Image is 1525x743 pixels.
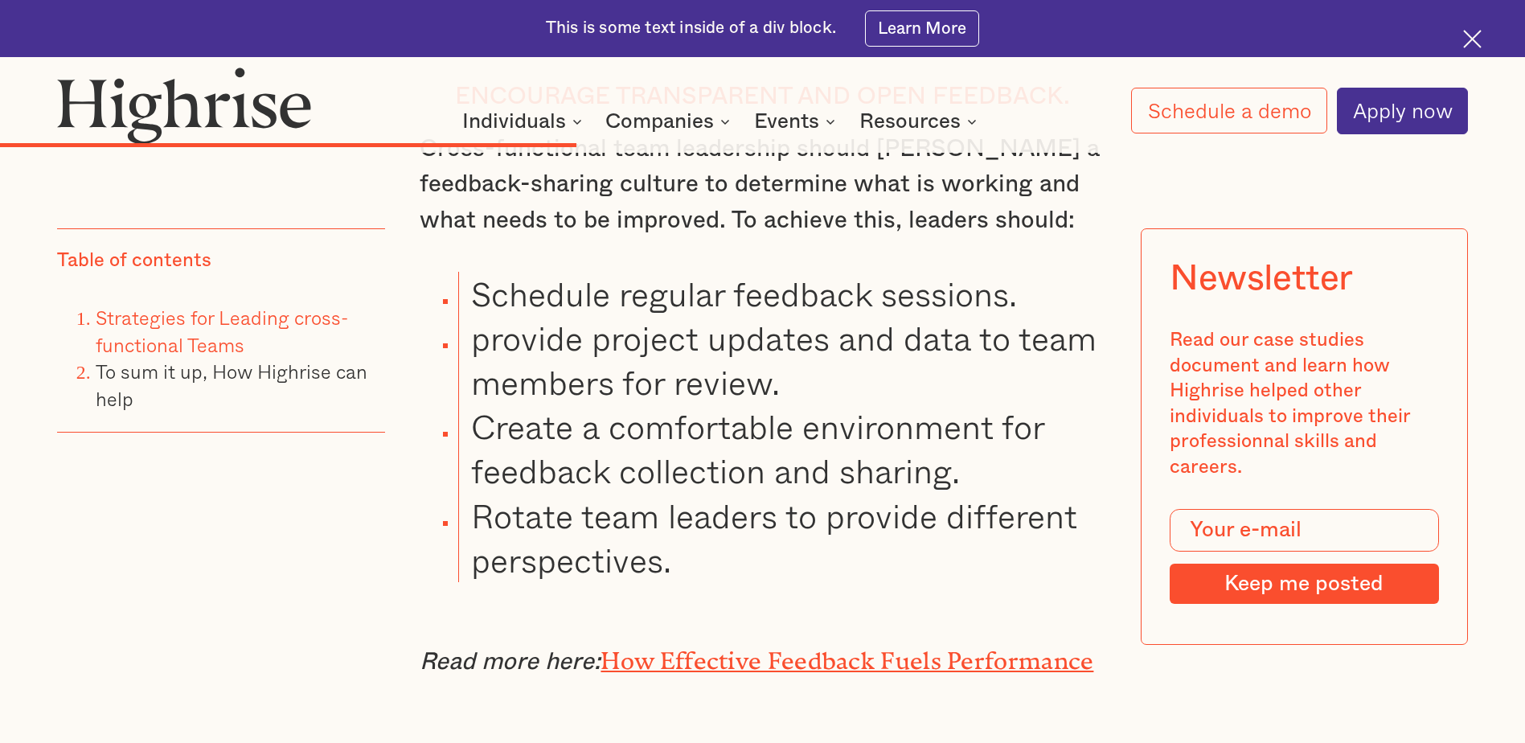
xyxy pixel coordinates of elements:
a: Apply now [1337,88,1468,134]
div: Newsletter [1170,258,1353,300]
p: Cross-functional team leadership should [PERSON_NAME] a feedback-sharing culture to determine wha... [420,131,1105,238]
div: Events [754,112,819,131]
form: Modal Form [1170,509,1438,604]
div: Resources [859,112,961,131]
img: Highrise logo [57,67,312,144]
input: Keep me posted [1170,564,1438,604]
em: Read more here: [420,650,601,674]
div: Events [754,112,840,131]
a: To sum it up, How Highrise can help [96,356,367,413]
a: Learn More [865,10,980,47]
li: Create a comfortable environment for feedback collection and sharing. [458,404,1105,493]
a: Schedule a demo [1131,88,1326,133]
div: Companies [605,112,714,131]
div: Read our case studies document and learn how Highrise helped other individuals to improve their p... [1170,328,1438,480]
a: Strategies for Leading cross-functional Teams [96,302,348,359]
div: Companies [605,112,735,131]
div: Individuals [462,112,587,131]
img: Cross icon [1463,30,1482,48]
input: Your e-mail [1170,509,1438,552]
div: Table of contents [57,248,211,274]
li: provide project updates and data to team members for review. [458,316,1105,404]
li: Schedule regular feedback sessions. [458,272,1105,316]
li: Rotate team leaders to provide different perspectives. [458,494,1105,582]
a: How Effective Feedback Fuels Performance [601,647,1093,663]
div: Resources [859,112,982,131]
div: Individuals [462,112,566,131]
div: This is some text inside of a div block. [546,17,836,39]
